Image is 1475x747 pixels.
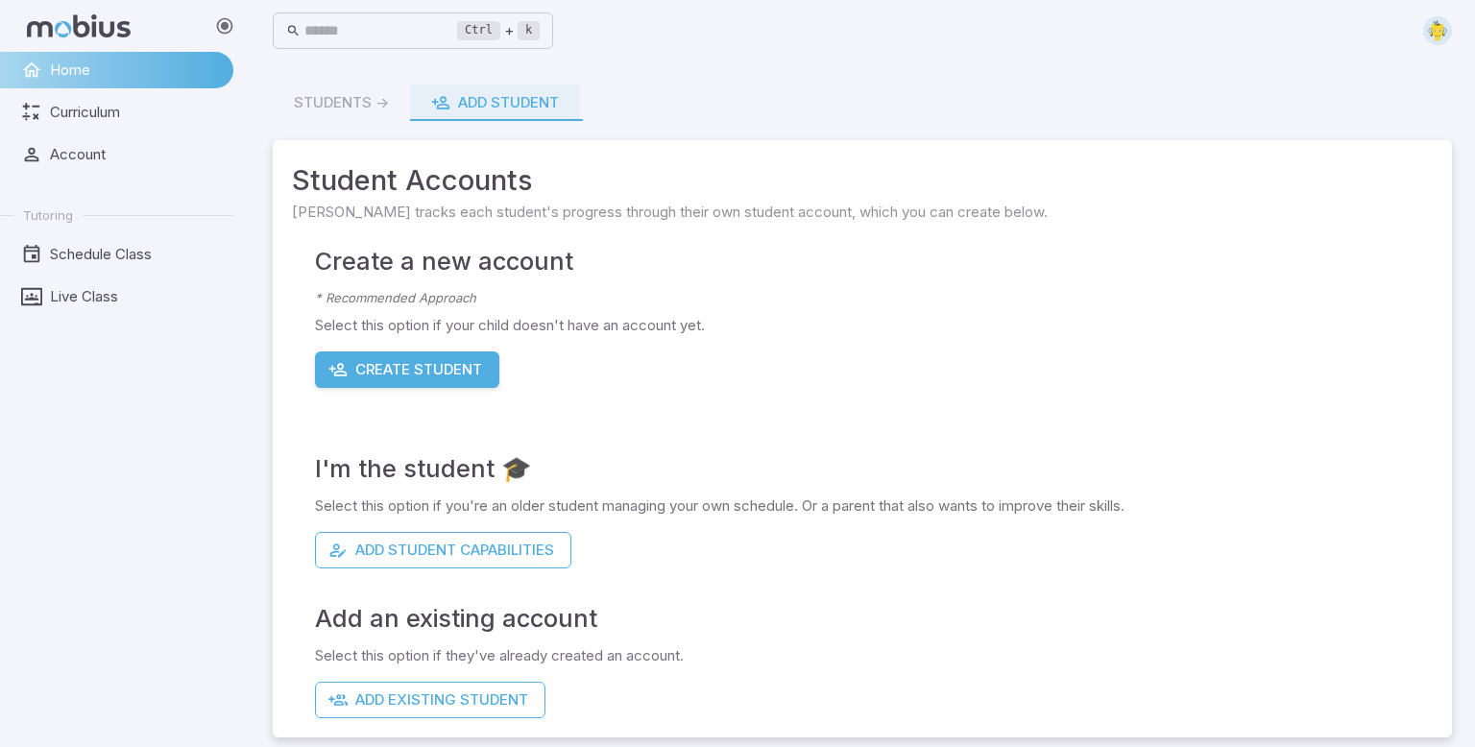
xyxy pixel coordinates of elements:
button: Add Existing Student [315,682,545,718]
h4: Add an existing account [315,599,1433,638]
span: Live Class [50,286,220,307]
button: Create Student [315,351,499,388]
p: Select this option if they've already created an account. [315,645,1433,666]
div: Add Student [431,92,559,113]
p: Select this option if your child doesn't have an account yet. [315,315,1433,336]
img: square.svg [1423,16,1452,45]
div: + [457,19,540,42]
span: Curriculum [50,102,220,123]
p: * Recommended Approach [315,288,1433,307]
span: Student Accounts [292,159,1433,202]
h4: I'm the student 🎓 [315,449,1433,488]
span: Home [50,60,220,81]
span: Schedule Class [50,244,220,265]
kbd: Ctrl [457,21,500,40]
kbd: k [518,21,540,40]
h4: Create a new account [315,242,1433,280]
button: Add Student Capabilities [315,532,571,568]
span: [PERSON_NAME] tracks each student's progress through their own student account, which you can cre... [292,202,1433,223]
span: Tutoring [23,206,73,224]
p: Select this option if you're an older student managing your own schedule. Or a parent that also w... [315,495,1433,517]
span: Account [50,144,220,165]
